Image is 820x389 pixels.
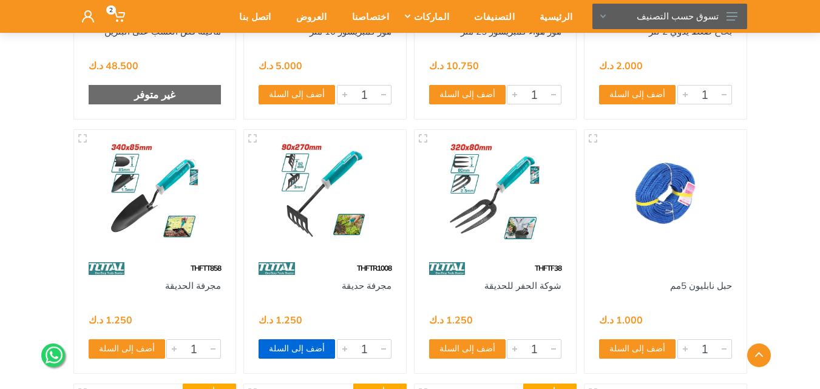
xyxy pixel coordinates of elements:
[336,4,398,29] div: اختصاصنا
[595,141,736,246] img: Royal Tools - حبل نابليون 5مم
[599,61,643,70] div: 2.000 د.ك
[523,4,581,29] div: الرئيسية
[398,4,458,29] div: الماركات
[429,315,473,325] div: 1.250 د.ك
[259,61,302,70] div: 5.000 د.ك
[89,315,132,325] div: 1.250 د.ك
[535,263,561,272] span: THFTF38
[89,61,138,70] div: 48.500 د.ك
[649,25,732,37] a: بخاخ ضغط يدوي 2 لتر
[259,339,335,359] button: أضف إلى السلة
[106,5,116,15] span: 2
[89,258,125,279] img: 86.webp
[259,85,335,104] button: أضف إلى السلة
[259,258,295,279] img: 86.webp
[255,141,395,246] img: Royal Tools - مجرفة حديقة
[191,263,221,272] span: THFTT858
[89,85,222,104] div: غير متوفر
[484,280,561,291] a: شوكة الحفر للحديقة
[104,25,221,37] a: ماكينه قص العشب على البنزين
[599,315,643,325] div: 1.000 د.ك
[85,141,225,246] img: Royal Tools - مجرفة الحديقة
[599,258,625,279] img: 1.webp
[165,280,221,291] a: مجرفة الحديقة
[223,4,279,29] div: اتصل بنا
[592,4,747,29] button: تسوق حسب التصنيف
[429,61,479,70] div: 10.750 د.ك
[458,4,523,29] div: التصنيفات
[259,315,302,325] div: 1.250 د.ك
[89,339,165,359] button: أضف إلى السلة
[429,258,466,279] img: 86.webp
[425,141,566,246] img: Royal Tools - شوكة الحفر للحديقة
[357,263,391,272] span: THFTR1008
[599,339,676,359] button: أضف إلى السلة
[310,25,391,37] a: هوز كمبريسور 10 متر
[429,339,506,359] button: أضف إلى السلة
[599,85,676,104] button: أضف إلى السلة
[670,280,732,291] a: حبل نابليون 5مم
[461,25,561,37] a: هوز هواء كمبريسور 25 متر
[342,280,391,291] a: مجرفة حديقة
[429,85,506,104] button: أضف إلى السلة
[280,4,336,29] div: العروض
